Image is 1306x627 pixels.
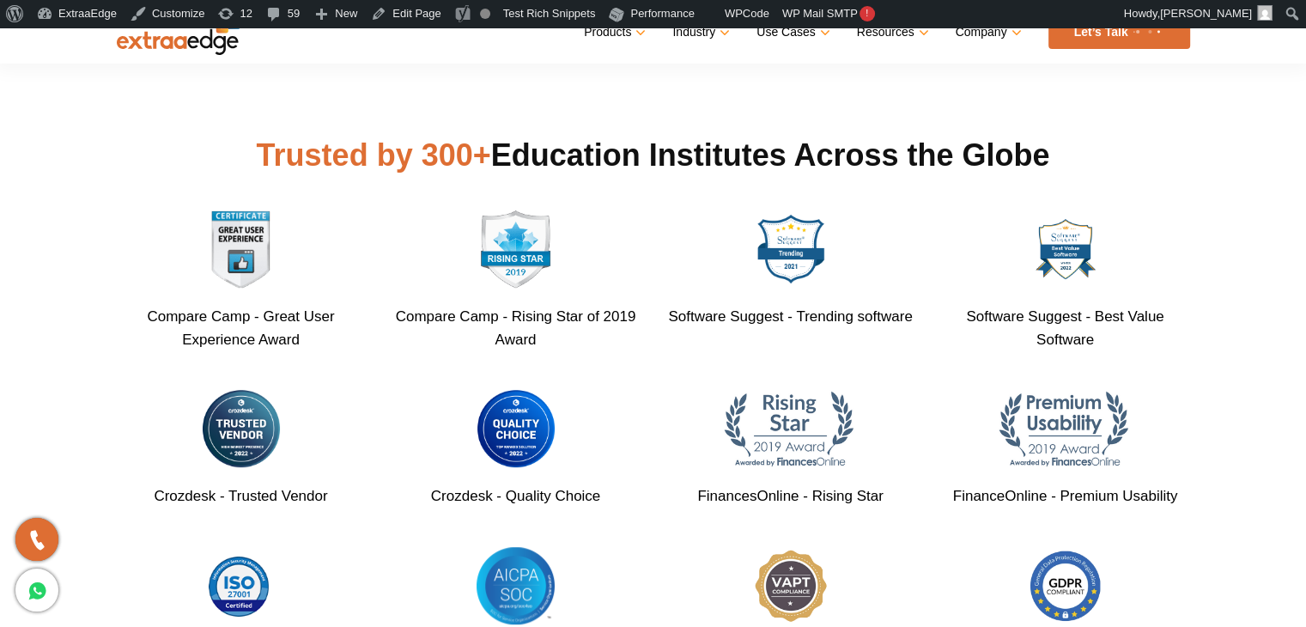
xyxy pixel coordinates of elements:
p: Software Suggest - Trending software [666,305,915,328]
p: Compare Camp - Rising Star of 2019 Award [392,305,641,351]
a: Industry [672,20,726,45]
a: Let’s Talk [1048,15,1190,49]
span: ! [860,6,875,21]
p: FinancesOnline - Rising Star [666,484,915,508]
p: Crozdesk - Trusted Vendor [117,484,366,508]
span: [PERSON_NAME] [1160,7,1252,20]
a: Company [956,20,1018,45]
a: Resources [857,20,926,45]
p: Software Suggest - Best Value Software [941,305,1190,351]
a: Use Cases [756,20,826,45]
h2: Education Institutes Across the Globe [117,135,1190,176]
p: Compare Camp - Great User Experience Award [117,305,366,351]
span: Trusted by 300+ [257,137,491,173]
a: Products [584,20,642,45]
p: Crozdesk - Quality Choice [392,484,641,508]
p: FinanceOnline - Premium Usability [941,484,1190,508]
